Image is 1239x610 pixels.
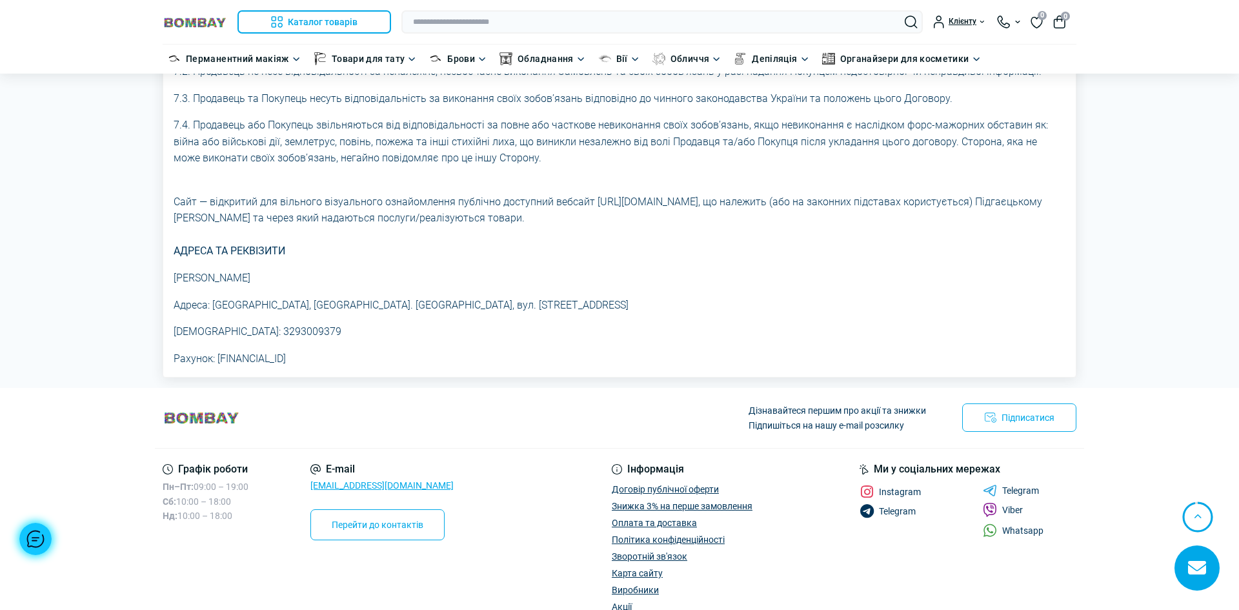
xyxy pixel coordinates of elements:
[860,464,1076,474] div: Ми у соціальних мережах
[429,52,442,65] img: Брови
[616,52,628,66] a: Вії
[860,504,916,518] a: Telegram
[499,52,512,65] img: Обладнання
[163,16,227,28] img: BOMBAY
[612,484,719,494] a: Договір публічної оферти
[752,52,797,66] a: Депіляція
[612,585,659,595] a: Виробники
[332,52,405,66] a: Товари для тату
[652,52,665,65] img: Обличчя
[1053,15,1066,28] button: 0
[163,411,240,425] img: BOMBAY
[168,52,181,65] img: Перманентний макіяж
[879,507,916,516] span: Telegram
[310,480,454,491] a: [EMAIL_ADDRESS][DOMAIN_NAME]
[447,52,475,66] a: Брови
[174,323,1065,340] p: [DEMOGRAPHIC_DATA]: 3293009379
[612,501,752,511] a: Знижка 3% на перше замовлення
[174,351,1065,367] p: Рахунок: [FINANCIAL_ID]
[983,503,1023,517] a: Viber
[612,518,697,528] a: Оплата та доставка
[310,464,454,474] div: E-mail
[1038,11,1047,20] span: 0
[860,485,921,499] a: Instagram
[612,551,687,562] a: Зворотній зв'язок
[163,480,248,523] div: 09:00 – 19:00 10:00 – 18:00 10:00 – 18:00
[163,482,194,492] b: Пн–Пт:
[905,15,918,28] button: Search
[879,487,921,496] span: Instagram
[1061,12,1070,21] span: 0
[1031,15,1043,29] a: 0
[734,52,747,65] img: Депіляція
[174,297,1065,314] p: Адреса: [GEOGRAPHIC_DATA], [GEOGRAPHIC_DATA]. [GEOGRAPHIC_DATA], вул. [STREET_ADDRESS]
[983,524,1043,537] a: Whatsapp
[174,117,1065,167] p: 7.4. Продавець або Покупець звільняються від відповідальності за повне або часткове невиконання с...
[237,10,391,34] button: Каталог товарів
[174,245,285,257] b: АДРЕСА ТА РЕКВІЗИТИ
[174,90,1065,107] p: 7.3. Продавець та Покупець несуть відповідальність за виконання своїх зобов’язань відповідно до ч...
[174,270,1065,287] p: [PERSON_NAME]
[670,52,710,66] a: Обличчя
[749,403,926,418] p: Дізнавайтеся першим про акції та знижки
[163,511,177,521] b: Нд:
[962,403,1076,432] button: Підписатися
[749,418,926,432] p: Підпишіться на нашу e-mail розсилку
[163,464,248,474] div: Графік роботи
[518,52,574,66] a: Обладнання
[612,464,752,474] div: Інформація
[983,485,1039,496] a: Telegram
[612,534,725,545] a: Політика конфіденційності
[314,52,327,65] img: Товари для тату
[310,509,445,540] a: Перейти до контактів
[163,496,176,507] b: Сб:
[840,52,969,66] a: Органайзери для косметики
[612,568,663,578] a: Карта сайту
[186,52,289,66] a: Перманентний макіяж
[598,52,611,65] img: Вії
[174,177,1065,243] p: Сайт — відкритий для вільного візуального ознайомлення публічно доступний вебсайт [URL][DOMAIN_NA...
[822,52,835,65] img: Органайзери для косметики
